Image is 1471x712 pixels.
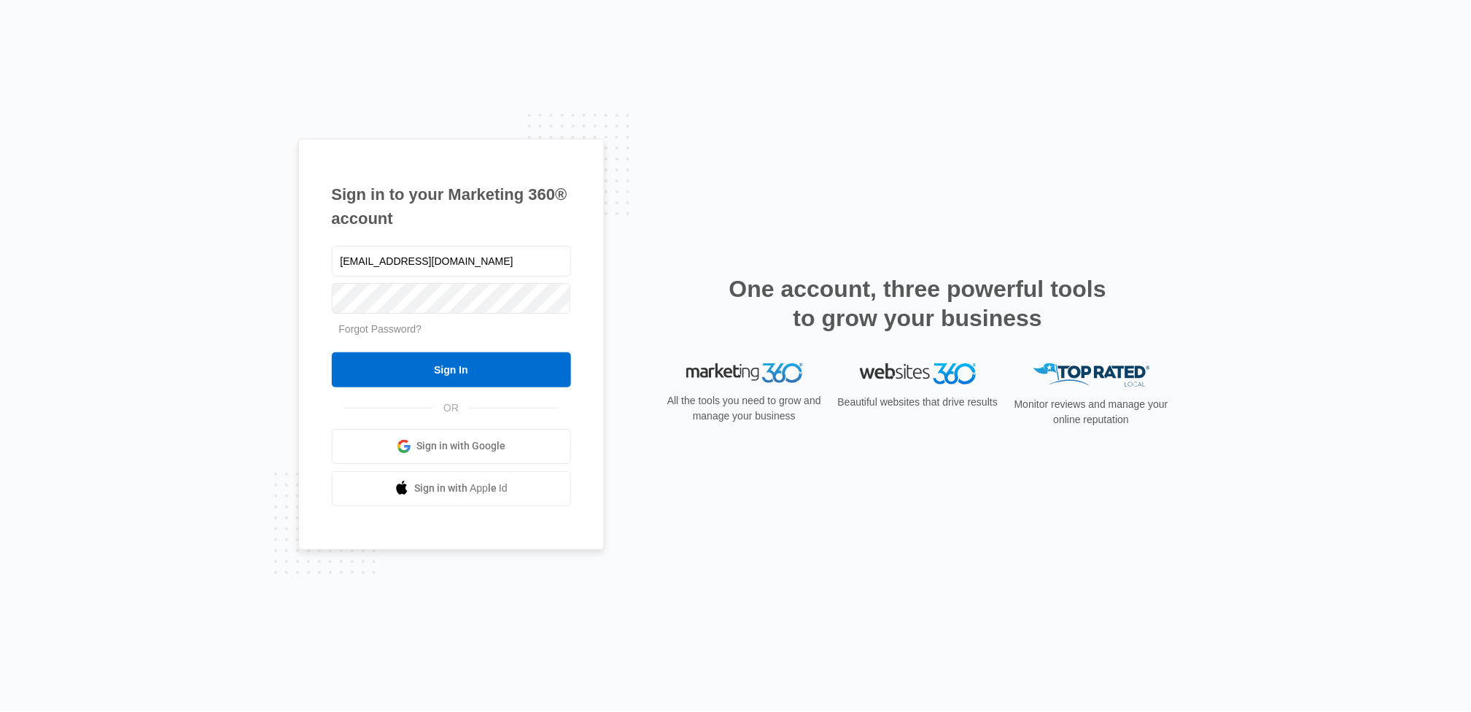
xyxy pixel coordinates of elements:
[1010,397,1173,427] p: Monitor reviews and manage your online reputation
[414,481,508,496] span: Sign in with Apple Id
[339,323,422,335] a: Forgot Password?
[332,429,571,464] a: Sign in with Google
[725,274,1111,333] h2: One account, three powerful tools to grow your business
[1033,363,1150,387] img: Top Rated Local
[663,393,826,424] p: All the tools you need to grow and manage your business
[837,395,1000,410] p: Beautiful websites that drive results
[332,352,571,387] input: Sign In
[332,182,571,231] h1: Sign in to your Marketing 360® account
[332,246,571,276] input: Email
[433,400,469,416] span: OR
[332,471,571,506] a: Sign in with Apple Id
[860,363,977,384] img: Websites 360
[686,363,803,384] img: Marketing 360
[416,438,505,454] span: Sign in with Google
